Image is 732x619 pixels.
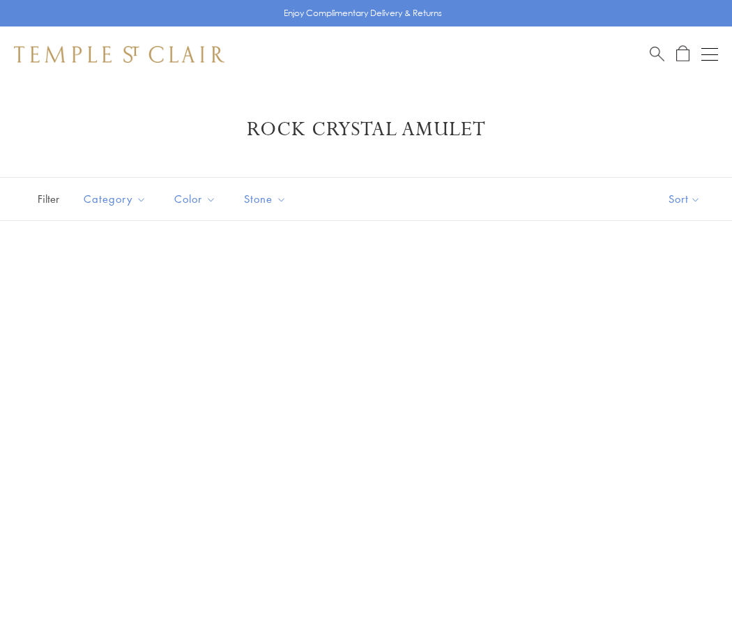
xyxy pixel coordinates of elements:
[14,46,224,63] img: Temple St. Clair
[284,6,442,20] p: Enjoy Complimentary Delivery & Returns
[650,45,664,63] a: Search
[167,190,227,208] span: Color
[701,46,718,63] button: Open navigation
[676,45,689,63] a: Open Shopping Bag
[73,183,157,215] button: Category
[35,117,697,142] h1: Rock Crystal Amulet
[234,183,297,215] button: Stone
[164,183,227,215] button: Color
[637,178,732,220] button: Show sort by
[237,190,297,208] span: Stone
[77,190,157,208] span: Category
